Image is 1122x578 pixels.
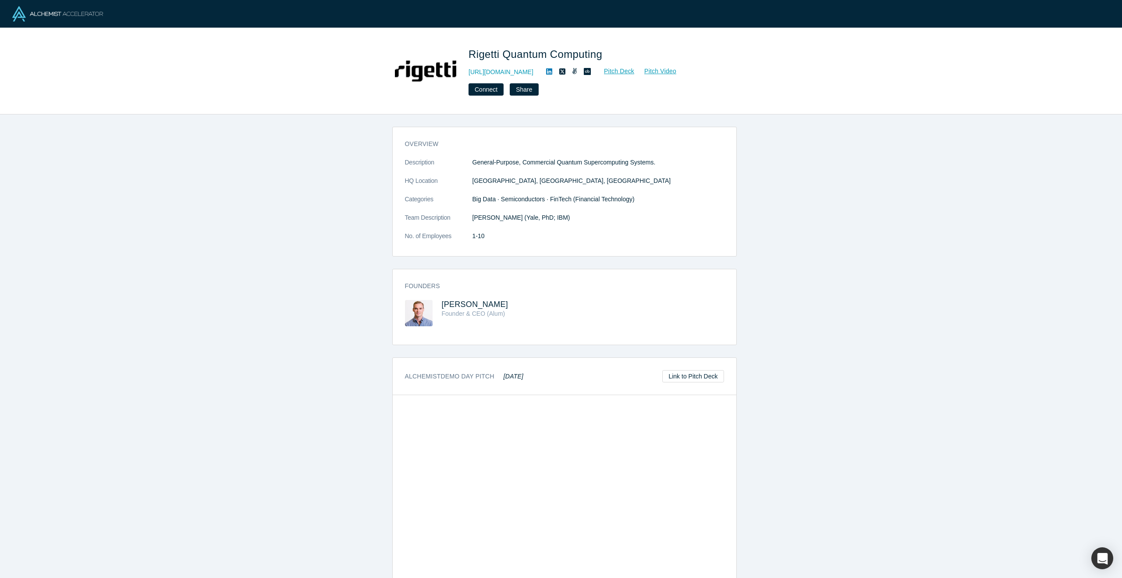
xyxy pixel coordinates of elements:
[469,68,533,77] a: [URL][DOMAIN_NAME]
[405,213,472,232] dt: Team Description
[472,176,724,186] dd: [GEOGRAPHIC_DATA], [GEOGRAPHIC_DATA], [GEOGRAPHIC_DATA]
[472,232,724,241] dd: 1-10
[405,372,524,381] h3: Alchemist Demo Day Pitch
[405,300,433,326] img: Chad Rigetti's Profile Image
[469,83,504,96] button: Connect
[405,158,472,176] dt: Description
[635,66,677,76] a: Pitch Video
[442,300,508,309] a: [PERSON_NAME]
[395,40,456,102] img: Rigetti Quantum Computing's Logo
[472,213,724,222] p: [PERSON_NAME] (Yale, PhD; IBM)
[472,158,724,167] p: General-Purpose, Commercial Quantum Supercomputing Systems.
[405,282,712,291] h3: Founders
[504,373,523,380] em: [DATE]
[472,196,635,203] span: Big Data · Semiconductors · FinTech (Financial Technology)
[405,176,472,195] dt: HQ Location
[662,370,724,382] a: Link to Pitch Deck
[469,48,605,60] span: Rigetti Quantum Computing
[12,6,103,21] img: Alchemist Logo
[405,232,472,250] dt: No. of Employees
[510,83,538,96] button: Share
[405,139,712,149] h3: overview
[594,66,635,76] a: Pitch Deck
[405,195,472,213] dt: Categories
[442,310,505,317] span: Founder & CEO (Alum)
